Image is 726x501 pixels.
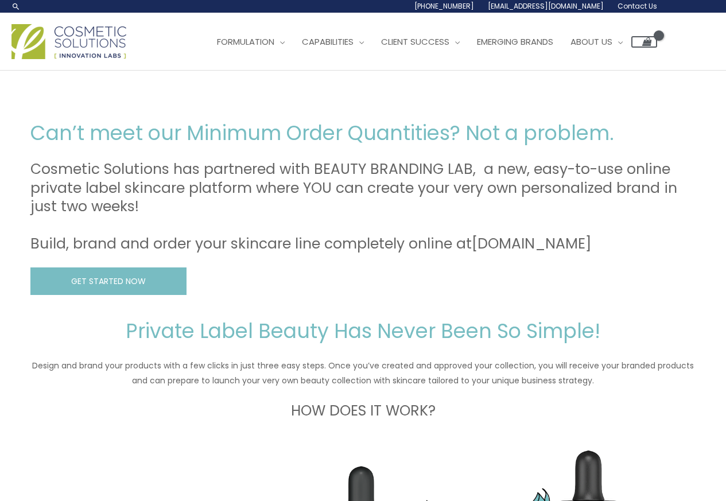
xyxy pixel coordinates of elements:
span: [EMAIL_ADDRESS][DOMAIN_NAME] [488,1,604,11]
h2: Can’t meet our Minimum Order Quantities? Not a problem. [30,120,696,146]
span: About Us [570,36,612,48]
span: [PHONE_NUMBER] [414,1,474,11]
h2: Private Label Beauty Has Never Been So Simple! [30,318,696,344]
a: GET STARTED NOW [30,267,187,296]
a: Capabilities [293,25,372,59]
a: Formulation [208,25,293,59]
a: Client Success [372,25,468,59]
a: Emerging Brands [468,25,562,59]
a: [DOMAIN_NAME] [472,234,592,254]
p: Design and brand your products with a few clicks in just three easy steps. Once you’ve created an... [30,358,696,388]
img: Cosmetic Solutions Logo [11,24,126,59]
a: View Shopping Cart, empty [631,36,657,48]
h3: HOW DOES IT WORK? [30,402,696,421]
span: Capabilities [302,36,354,48]
span: Contact Us [618,1,657,11]
span: Client Success [381,36,449,48]
nav: Site Navigation [200,25,657,59]
span: Formulation [217,36,274,48]
a: About Us [562,25,631,59]
h3: Cosmetic Solutions has partnered with BEAUTY BRANDING LAB, a new, easy-to-use online private labe... [30,160,696,254]
a: Search icon link [11,2,21,11]
span: Emerging Brands [477,36,553,48]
